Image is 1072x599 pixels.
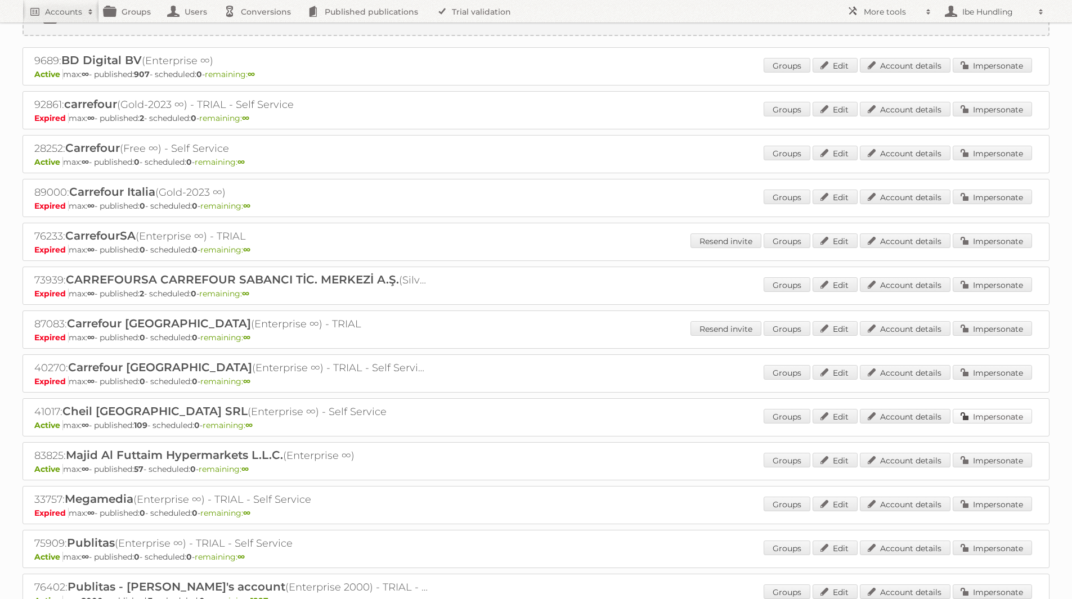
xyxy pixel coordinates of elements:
span: Carrefour [GEOGRAPHIC_DATA] [67,317,251,330]
a: Impersonate [953,497,1032,511]
strong: ∞ [87,376,95,386]
h2: 28252: (Free ∞) - Self Service [34,141,428,156]
span: Expired [34,113,69,123]
span: Carrefour [65,141,120,155]
a: Groups [764,453,810,467]
a: Edit [813,233,858,248]
strong: ∞ [242,113,249,123]
span: Majid Al Futtaim Hypermarkets L.L.C. [66,448,283,462]
h2: 33757: (Enterprise ∞) - TRIAL - Self Service [34,492,428,507]
strong: 2 [140,113,144,123]
strong: ∞ [241,464,249,474]
strong: ∞ [242,289,249,299]
span: Expired [34,376,69,386]
a: Groups [764,146,810,160]
strong: ∞ [243,376,250,386]
span: CarrefourSA [65,229,136,242]
h2: Accounts [45,6,82,17]
span: remaining: [199,289,249,299]
p: max: - published: - scheduled: - [34,289,1038,299]
h2: 9689: (Enterprise ∞) [34,53,428,68]
a: Edit [813,58,858,73]
a: Edit [813,365,858,380]
a: Edit [813,541,858,555]
a: Account details [860,233,950,248]
span: remaining: [203,420,253,430]
strong: ∞ [87,508,95,518]
h2: 40270: (Enterprise ∞) - TRIAL - Self Service [34,361,428,375]
span: Cheil [GEOGRAPHIC_DATA] SRL [62,404,248,418]
a: Account details [860,584,950,599]
span: Active [34,464,63,474]
span: Carrefour Italia [69,185,155,199]
span: Expired [34,332,69,343]
p: max: - published: - scheduled: - [34,420,1038,430]
a: Impersonate [953,190,1032,204]
a: Groups [764,233,810,248]
strong: 0 [186,157,192,167]
span: remaining: [200,245,250,255]
a: Account details [860,146,950,160]
a: Groups [764,321,810,336]
a: Account details [860,365,950,380]
span: BD Digital BV [61,53,142,67]
a: Impersonate [953,146,1032,160]
a: Groups [764,584,810,599]
a: Account details [860,102,950,116]
a: Account details [860,541,950,555]
strong: ∞ [82,552,89,562]
a: Edit [813,321,858,336]
a: Edit [813,277,858,292]
a: Edit [813,409,858,424]
p: max: - published: - scheduled: - [34,245,1038,255]
a: Account details [860,190,950,204]
a: Edit [813,190,858,204]
strong: 0 [191,289,196,299]
span: Active [34,552,63,562]
a: Account details [860,58,950,73]
a: Impersonate [953,277,1032,292]
span: Expired [34,508,69,518]
a: Impersonate [953,58,1032,73]
span: remaining: [199,464,249,474]
a: Impersonate [953,365,1032,380]
a: Resend invite [690,321,761,336]
strong: 0 [192,201,198,211]
strong: ∞ [87,201,95,211]
strong: ∞ [82,464,89,474]
h2: 89000: (Gold-2023 ∞) [34,185,428,200]
a: Groups [764,277,810,292]
h2: Ibe Hundling [959,6,1033,17]
p: max: - published: - scheduled: - [34,376,1038,386]
strong: 0 [192,508,198,518]
strong: ∞ [87,113,95,123]
span: remaining: [200,332,250,343]
strong: 0 [140,201,145,211]
span: CARREFOURSA CARREFOUR SABANCI TİC. MERKEZİ A.Ş. [66,273,399,286]
strong: 0 [191,113,196,123]
strong: 0 [192,332,198,343]
a: Groups [764,190,810,204]
a: Groups [764,365,810,380]
p: max: - published: - scheduled: - [34,552,1038,562]
strong: 0 [186,552,192,562]
a: Edit [813,453,858,467]
span: Publitas - [PERSON_NAME]'s account [68,580,285,593]
strong: ∞ [237,157,245,167]
strong: 0 [140,508,145,518]
span: remaining: [200,508,250,518]
strong: 0 [134,157,140,167]
a: Impersonate [953,409,1032,424]
span: remaining: [205,69,255,79]
h2: 83825: (Enterprise ∞) [34,448,428,463]
strong: 109 [134,420,147,430]
span: carrefour [64,97,117,111]
p: max: - published: - scheduled: - [34,508,1038,518]
a: Groups [764,102,810,116]
strong: 0 [140,376,145,386]
h2: 75909: (Enterprise ∞) - TRIAL - Self Service [34,536,428,551]
h2: 87083: (Enterprise ∞) - TRIAL [34,317,428,331]
a: Resend invite [690,233,761,248]
strong: ∞ [82,420,89,430]
a: Edit [813,584,858,599]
